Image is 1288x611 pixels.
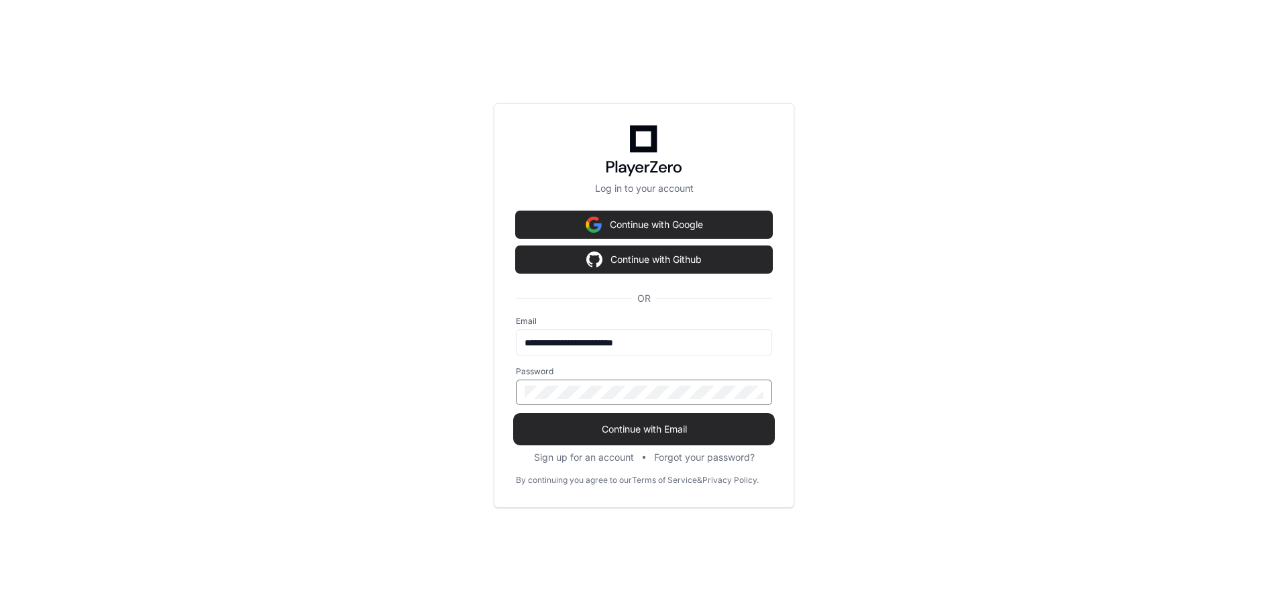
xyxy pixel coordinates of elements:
a: Terms of Service [632,475,697,486]
a: Privacy Policy. [702,475,759,486]
button: Sign up for an account [534,451,634,464]
label: Password [516,366,772,377]
div: & [697,475,702,486]
div: By continuing you agree to our [516,475,632,486]
button: Continue with Email [516,416,772,443]
span: OR [632,292,656,305]
label: Email [516,316,772,327]
img: Sign in with google [586,211,602,238]
img: Sign in with google [586,246,602,273]
button: Continue with Github [516,246,772,273]
button: Forgot your password? [654,451,755,464]
p: Log in to your account [516,182,772,195]
button: Continue with Google [516,211,772,238]
span: Continue with Email [516,423,772,436]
